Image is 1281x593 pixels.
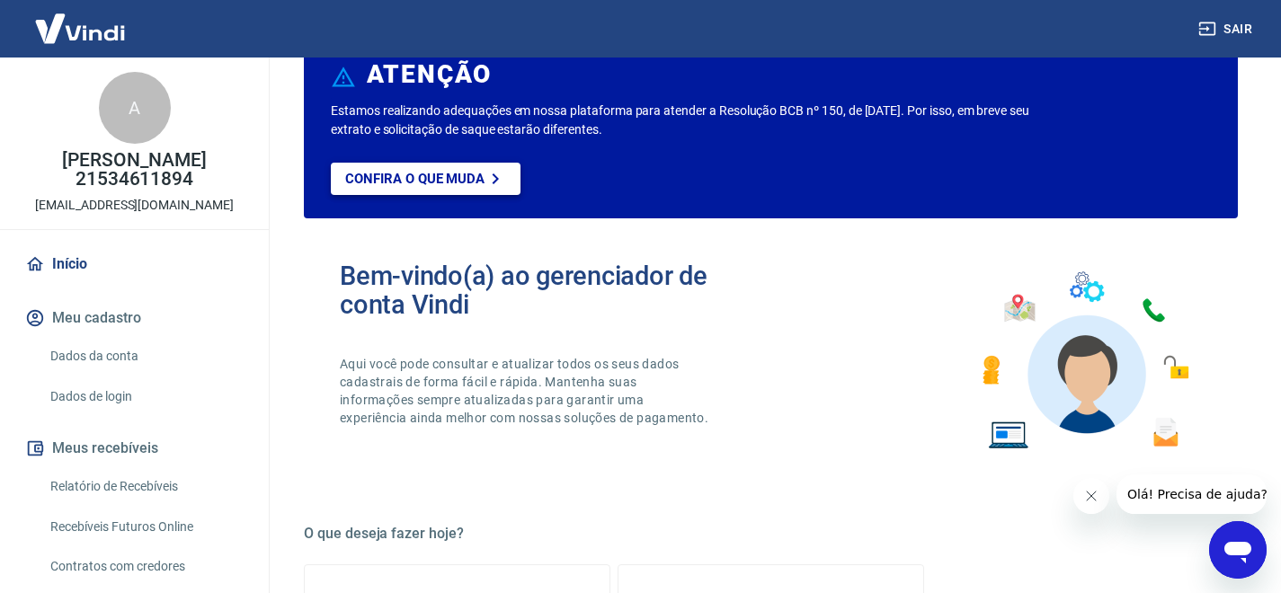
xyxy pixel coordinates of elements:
button: Meu cadastro [22,298,247,338]
button: Meus recebíveis [22,429,247,468]
a: Dados de login [43,378,247,415]
p: [PERSON_NAME] 21534611894 [14,151,254,189]
iframe: Fechar mensagem [1073,478,1109,514]
a: Contratos com credores [43,548,247,585]
img: Imagem de um avatar masculino com diversos icones exemplificando as funcionalidades do gerenciado... [966,261,1202,460]
a: Dados da conta [43,338,247,375]
a: Relatório de Recebíveis [43,468,247,505]
h6: ATENÇÃO [367,66,492,84]
h2: Bem-vindo(a) ao gerenciador de conta Vindi [340,261,771,319]
span: Olá! Precisa de ajuda? [11,13,151,27]
p: [EMAIL_ADDRESS][DOMAIN_NAME] [35,196,234,215]
a: Confira o que muda [331,163,520,195]
img: Vindi [22,1,138,56]
a: Recebíveis Futuros Online [43,509,247,545]
a: Início [22,244,247,284]
p: Aqui você pode consultar e atualizar todos os seus dados cadastrais de forma fácil e rápida. Mant... [340,355,712,427]
h5: O que deseja fazer hoje? [304,525,1238,543]
iframe: Botão para abrir a janela de mensagens [1209,521,1267,579]
button: Sair [1195,13,1259,46]
p: Confira o que muda [345,171,485,187]
p: Estamos realizando adequações em nossa plataforma para atender a Resolução BCB nº 150, de [DATE].... [331,102,1035,139]
div: A [99,72,171,144]
iframe: Mensagem da empresa [1116,474,1267,514]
